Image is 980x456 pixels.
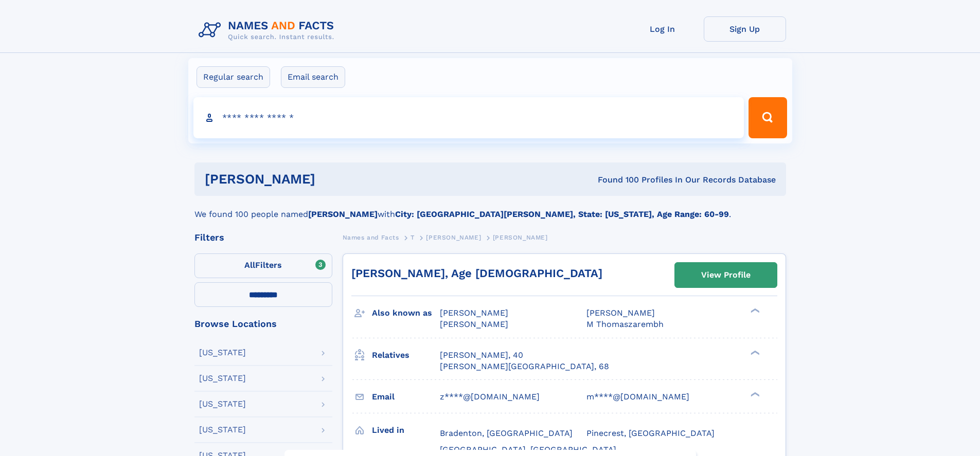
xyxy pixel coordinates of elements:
[411,231,415,244] a: T
[395,209,729,219] b: City: [GEOGRAPHIC_DATA][PERSON_NAME], State: [US_STATE], Age Range: 60-99
[586,308,655,318] span: [PERSON_NAME]
[675,263,777,287] a: View Profile
[372,304,440,322] h3: Also known as
[426,234,481,241] span: [PERSON_NAME]
[621,16,704,42] a: Log In
[411,234,415,241] span: T
[194,253,332,278] label: Filters
[748,391,760,397] div: ❯
[199,400,246,408] div: [US_STATE]
[194,319,332,329] div: Browse Locations
[205,173,457,186] h1: [PERSON_NAME]
[426,231,481,244] a: [PERSON_NAME]
[440,308,508,318] span: [PERSON_NAME]
[194,16,343,44] img: Logo Names and Facts
[440,319,508,329] span: [PERSON_NAME]
[586,428,715,438] span: Pinecrest, [GEOGRAPHIC_DATA]
[586,319,664,329] span: M Thomaszarembh
[749,97,787,138] button: Search Button
[281,66,345,88] label: Email search
[194,196,786,221] div: We found 100 people named with .
[493,234,548,241] span: [PERSON_NAME]
[440,350,523,361] a: [PERSON_NAME], 40
[199,426,246,434] div: [US_STATE]
[343,231,399,244] a: Names and Facts
[199,374,246,382] div: [US_STATE]
[194,233,332,242] div: Filters
[456,174,776,186] div: Found 100 Profiles In Our Records Database
[193,97,744,138] input: search input
[748,349,760,356] div: ❯
[308,209,378,219] b: [PERSON_NAME]
[372,422,440,439] h3: Lived in
[748,307,760,314] div: ❯
[372,346,440,364] h3: Relatives
[197,66,270,88] label: Regular search
[244,260,255,270] span: All
[704,16,786,42] a: Sign Up
[199,349,246,357] div: [US_STATE]
[440,445,616,454] span: [GEOGRAPHIC_DATA], [GEOGRAPHIC_DATA]
[440,428,573,438] span: Bradenton, [GEOGRAPHIC_DATA]
[351,267,602,280] a: [PERSON_NAME], Age [DEMOGRAPHIC_DATA]
[372,388,440,406] h3: Email
[440,361,609,372] a: [PERSON_NAME][GEOGRAPHIC_DATA], 68
[701,263,751,287] div: View Profile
